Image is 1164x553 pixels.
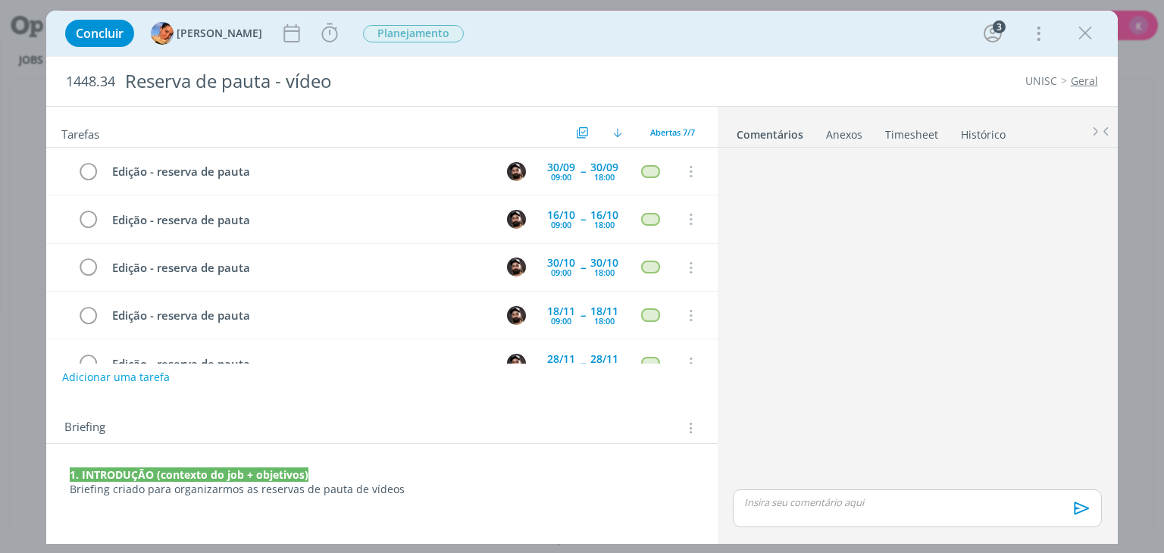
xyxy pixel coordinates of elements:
[613,128,622,137] img: arrow-down.svg
[590,162,618,173] div: 30/09
[118,63,662,100] div: Reserva de pauta - vídeo
[826,127,862,142] div: Anexos
[590,210,618,220] div: 16/10
[151,22,262,45] button: L[PERSON_NAME]
[960,120,1006,142] a: Histórico
[105,258,493,277] div: Edição - reserva de pauta
[594,317,615,325] div: 18:00
[61,364,171,391] button: Adicionar uma tarefa
[981,21,1005,45] button: 3
[505,351,528,374] button: B
[505,160,528,183] button: B
[363,25,464,42] span: Planejamento
[70,482,693,497] p: Briefing criado para organizarmos as reservas de pauta de vídeos
[105,355,493,373] div: Edição - reserva de pauta
[105,306,493,325] div: Edição - reserva de pauta
[61,123,99,142] span: Tarefas
[505,304,528,326] button: B
[551,268,571,276] div: 09:00
[177,28,262,39] span: [PERSON_NAME]
[362,24,465,43] button: Planejamento
[650,127,695,138] span: Abertas 7/7
[580,214,585,224] span: --
[507,306,526,325] img: B
[590,258,618,268] div: 30/10
[76,27,124,39] span: Concluir
[507,258,526,276] img: B
[507,354,526,373] img: B
[551,220,571,229] div: 09:00
[590,306,618,317] div: 18/11
[46,11,1117,544] div: dialog
[580,262,585,273] span: --
[551,173,571,181] div: 09:00
[594,220,615,229] div: 18:00
[594,268,615,276] div: 18:00
[105,211,493,230] div: Edição - reserva de pauta
[551,317,571,325] div: 09:00
[736,120,804,142] a: Comentários
[505,256,528,279] button: B
[507,162,526,181] img: B
[1071,73,1098,88] a: Geral
[151,22,174,45] img: L
[547,306,575,317] div: 18/11
[547,210,575,220] div: 16/10
[505,208,528,230] button: B
[580,358,585,368] span: --
[547,162,575,173] div: 30/09
[64,418,105,438] span: Briefing
[507,210,526,229] img: B
[547,354,575,364] div: 28/11
[547,258,575,268] div: 30/10
[105,162,493,181] div: Edição - reserva de pauta
[65,20,134,47] button: Concluir
[993,20,1006,33] div: 3
[66,73,115,90] span: 1448.34
[1025,73,1057,88] a: UNISC
[590,354,618,364] div: 28/11
[594,173,615,181] div: 18:00
[580,310,585,320] span: --
[70,467,308,482] strong: 1. INTRODUÇÃO (contexto do job + objetivos)
[884,120,939,142] a: Timesheet
[580,166,585,177] span: --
